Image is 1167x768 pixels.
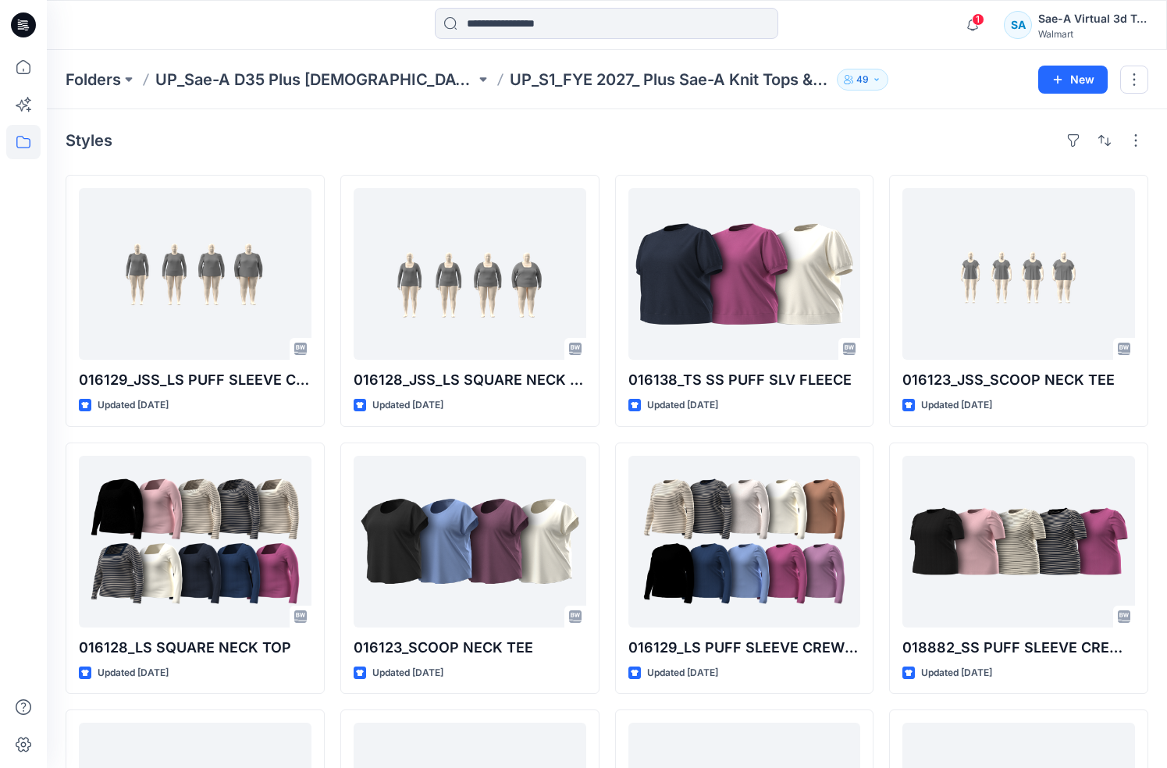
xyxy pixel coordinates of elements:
p: 49 [856,71,869,88]
p: Updated [DATE] [98,665,169,681]
div: Walmart [1038,28,1147,40]
p: 016129_JSS_LS PUFF SLEEVE CREW NECK TOP [79,369,311,391]
p: Updated [DATE] [647,665,718,681]
div: SA [1004,11,1032,39]
a: UP_Sae-A D35 Plus [DEMOGRAPHIC_DATA] Top [155,69,475,91]
a: 016129_JSS_LS PUFF SLEEVE CREW NECK TOP [79,188,311,360]
p: UP_S1_FYE 2027_ Plus Sae-A Knit Tops & dresses [510,69,830,91]
a: 016123_SCOOP NECK TEE [354,456,586,628]
p: 018882_SS PUFF SLEEVE CREW NECK TOP [902,637,1135,659]
p: Updated [DATE] [647,397,718,414]
p: Updated [DATE] [921,665,992,681]
a: 016129_LS PUFF SLEEVE CREW NECK TOP [628,456,861,628]
a: 018882_SS PUFF SLEEVE CREW NECK TOP [902,456,1135,628]
a: 016123_JSS_SCOOP NECK TEE [902,188,1135,360]
p: Updated [DATE] [372,397,443,414]
p: Updated [DATE] [98,397,169,414]
p: 016138_TS SS PUFF SLV FLEECE [628,369,861,391]
p: 016123_SCOOP NECK TEE [354,637,586,659]
p: 016128_LS SQUARE NECK TOP [79,637,311,659]
p: Updated [DATE] [921,397,992,414]
p: Updated [DATE] [372,665,443,681]
p: 016128_JSS_LS SQUARE NECK TOP [354,369,586,391]
p: 016129_LS PUFF SLEEVE CREW NECK TOP [628,637,861,659]
a: 016138_TS SS PUFF SLV FLEECE [628,188,861,360]
button: New [1038,66,1108,94]
button: 49 [837,69,888,91]
a: 016128_JSS_LS SQUARE NECK TOP [354,188,586,360]
p: 016123_JSS_SCOOP NECK TEE [902,369,1135,391]
div: Sae-A Virtual 3d Team [1038,9,1147,28]
h4: Styles [66,131,112,150]
span: 1 [972,13,984,26]
a: Folders [66,69,121,91]
a: 016128_LS SQUARE NECK TOP [79,456,311,628]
